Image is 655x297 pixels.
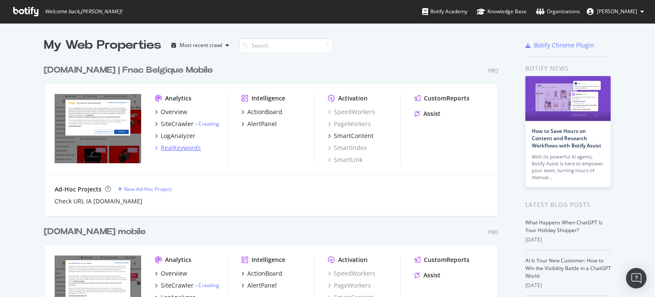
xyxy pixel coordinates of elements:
[414,271,441,279] a: Assist
[241,269,282,278] a: ActionBoard
[161,144,201,152] div: RealKeywords
[45,8,122,15] span: Welcome back, [PERSON_NAME] !
[328,269,375,278] a: SpeedWorkers
[477,7,527,16] div: Knowledge Base
[161,132,195,140] div: LogAnalyzer
[198,282,219,289] a: Crawling
[155,132,195,140] a: LogAnalyzer
[328,281,371,290] a: PageWorkers
[44,64,213,76] div: [DOMAIN_NAME] | Fnac Belgique Mobile
[626,268,646,288] div: Open Intercom Messenger
[247,281,277,290] div: AlertPanel
[241,281,277,290] a: AlertPanel
[252,94,285,103] div: Intelligence
[55,94,141,163] img: www.fnac.be
[161,281,194,290] div: SiteCrawler
[525,236,611,244] div: [DATE]
[55,197,142,206] a: Check URL IA [DOMAIN_NAME]
[597,8,637,15] span: Aly CORREA
[328,108,375,116] a: SpeedWorkers
[414,94,470,103] a: CustomReports
[155,269,187,278] a: Overview
[328,144,367,152] a: SmartIndex
[165,94,191,103] div: Analytics
[525,257,611,279] a: AI Is Your New Customer: How to Win the Visibility Battle in a ChatGPT World
[423,109,441,118] div: Assist
[44,64,216,76] a: [DOMAIN_NAME] | Fnac Belgique Mobile
[338,94,368,103] div: Activation
[525,76,611,121] img: How to Save Hours on Content and Research Workflows with Botify Assist
[241,120,277,128] a: AlertPanel
[525,200,611,209] div: Latest Blog Posts
[124,185,171,193] div: New Ad-Hoc Project
[525,64,611,73] div: Botify news
[161,269,187,278] div: Overview
[424,256,470,264] div: CustomReports
[252,256,285,264] div: Intelligence
[239,38,333,53] input: Search
[155,120,219,128] a: SiteCrawler- Crawling
[198,120,219,127] a: Crawling
[118,185,171,193] a: New Ad-Hoc Project
[536,7,580,16] div: Organizations
[44,226,149,238] a: [DOMAIN_NAME] mobile
[532,127,601,149] a: How to Save Hours on Content and Research Workflows with Botify Assist
[155,144,201,152] a: RealKeywords
[488,229,498,236] div: Pro
[534,41,594,50] div: Botify Chrome Plugin
[247,120,277,128] div: AlertPanel
[155,281,219,290] a: SiteCrawler- Crawling
[525,219,603,234] a: What Happens When ChatGPT Is Your Holiday Shopper?
[165,256,191,264] div: Analytics
[338,256,368,264] div: Activation
[414,256,470,264] a: CustomReports
[328,132,374,140] a: SmartContent
[525,41,594,50] a: Botify Chrome Plugin
[328,156,362,164] a: SmartLink
[168,38,232,52] button: Most recent crawl
[55,185,101,194] div: Ad-Hoc Projects
[161,108,187,116] div: Overview
[247,108,282,116] div: ActionBoard
[424,94,470,103] div: CustomReports
[334,132,374,140] div: SmartContent
[241,108,282,116] a: ActionBoard
[422,7,467,16] div: Botify Academy
[44,37,161,54] div: My Web Properties
[525,282,611,289] div: [DATE]
[155,108,187,116] a: Overview
[195,282,219,289] div: -
[44,226,146,238] div: [DOMAIN_NAME] mobile
[423,271,441,279] div: Assist
[414,109,441,118] a: Assist
[488,67,498,74] div: Pro
[180,43,222,48] div: Most recent crawl
[580,5,651,18] button: [PERSON_NAME]
[532,153,604,181] div: With its powerful AI agents, Botify Assist is here to empower your team, turning hours of manual…
[161,120,194,128] div: SiteCrawler
[195,120,219,127] div: -
[328,120,371,128] a: PageWorkers
[247,269,282,278] div: ActionBoard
